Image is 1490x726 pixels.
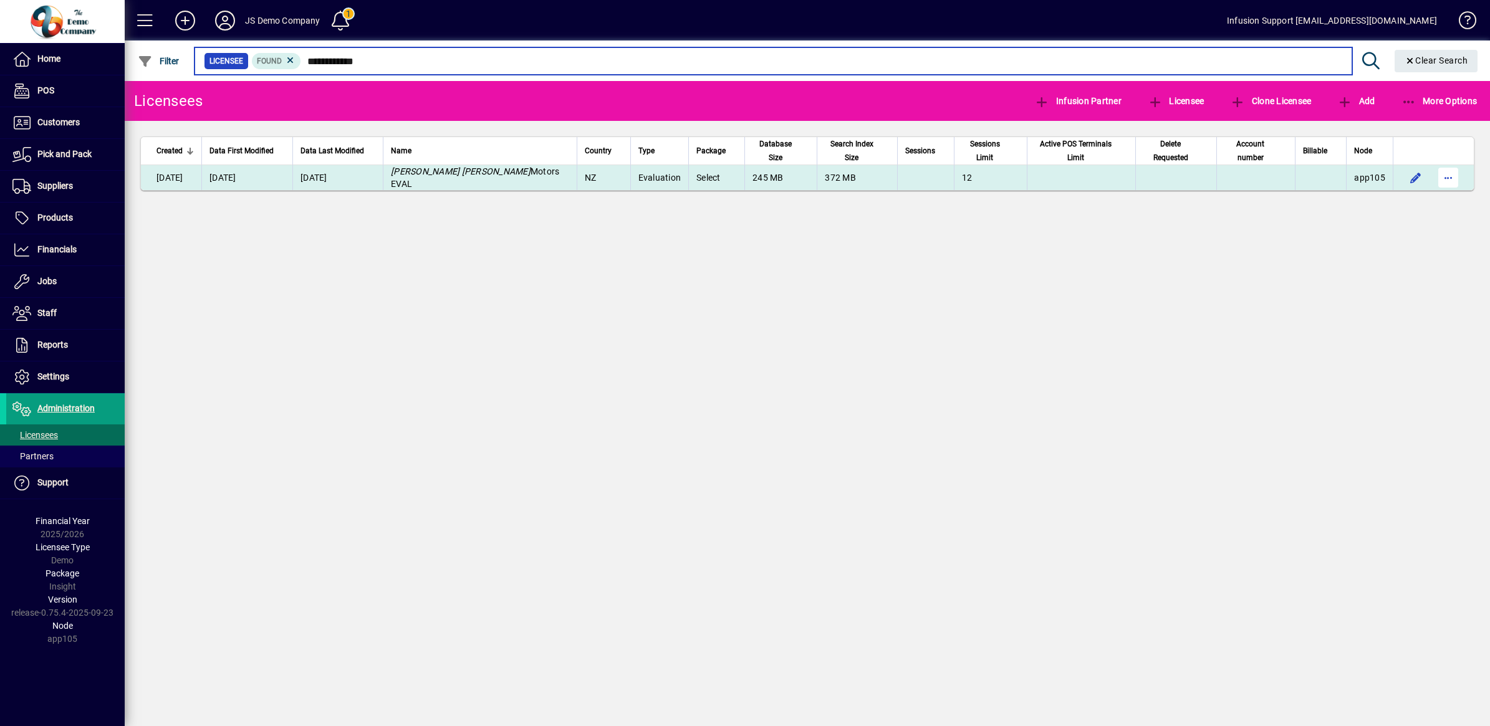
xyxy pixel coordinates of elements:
td: 372 MB [817,165,897,190]
span: app105.prod.infusionbusinesssoftware.com [1354,173,1385,183]
button: Profile [205,9,245,32]
span: Type [638,144,655,158]
span: Clone Licensee [1230,96,1311,106]
span: Found [257,57,282,65]
span: Licensee [1148,96,1204,106]
div: Sessions [905,144,946,158]
span: Delete Requested [1143,137,1198,165]
span: Licensees [12,430,58,440]
button: More options [1438,168,1458,188]
a: Pick and Pack [6,139,125,170]
button: Clear [1395,50,1478,72]
td: [DATE] [141,165,201,190]
a: Knowledge Base [1449,2,1474,43]
span: Database Size [752,137,798,165]
span: Node [52,621,73,631]
span: Products [37,213,73,222]
div: Licensees [134,91,203,111]
a: Licensees [6,424,125,446]
span: Sessions [905,144,935,158]
td: [DATE] [292,165,383,190]
span: Financials [37,244,77,254]
td: Evaluation [630,165,689,190]
span: Partners [12,451,54,461]
div: Type [638,144,681,158]
span: Customers [37,117,80,127]
a: Financials [6,234,125,265]
div: Created [156,144,194,158]
span: Sessions Limit [962,137,1008,165]
a: Home [6,44,125,75]
td: [DATE] [201,165,292,190]
button: Add [1334,90,1378,112]
span: Home [37,54,60,64]
span: Licensee Type [36,542,90,552]
button: Infusion Partner [1031,90,1125,112]
button: Edit [1406,168,1426,188]
a: Suppliers [6,171,125,202]
span: Jobs [37,276,57,286]
button: Filter [135,50,183,72]
div: Package [696,144,737,158]
a: Settings [6,361,125,393]
span: Infusion Partner [1034,96,1122,106]
div: Search Index Size [825,137,890,165]
td: Select [688,165,744,190]
button: More Options [1398,90,1481,112]
a: POS [6,75,125,107]
span: Financial Year [36,516,90,526]
span: Country [585,144,612,158]
div: JS Demo Company [245,11,320,31]
em: [PERSON_NAME] [391,166,459,176]
td: NZ [577,165,630,190]
span: Pick and Pack [37,149,92,159]
td: 12 [954,165,1027,190]
span: Account number [1224,137,1276,165]
div: Node [1354,144,1385,158]
span: Created [156,144,183,158]
span: Support [37,477,69,487]
span: Name [391,144,411,158]
span: Node [1354,144,1372,158]
div: Delete Requested [1143,137,1209,165]
mat-chip: Found Status: Found [252,53,301,69]
span: More Options [1401,96,1478,106]
span: Licensee [209,55,243,67]
a: Staff [6,298,125,329]
div: Database Size [752,137,809,165]
span: Settings [37,371,69,381]
span: Staff [37,308,57,318]
em: [PERSON_NAME] [462,166,531,176]
span: Package [46,568,79,578]
div: Billable [1303,144,1339,158]
a: Support [6,467,125,499]
span: Suppliers [37,181,73,191]
span: Reports [37,340,68,350]
td: 245 MB [744,165,817,190]
span: Add [1337,96,1375,106]
span: Active POS Terminals Limit [1035,137,1117,165]
a: Partners [6,446,125,467]
span: Billable [1303,144,1327,158]
div: Sessions Limit [962,137,1019,165]
div: Country [585,144,623,158]
span: Administration [37,403,95,413]
span: Filter [138,56,180,66]
span: Package [696,144,726,158]
div: Account number [1224,137,1287,165]
button: Clone Licensee [1227,90,1314,112]
button: Add [165,9,205,32]
span: POS [37,85,54,95]
span: Data Last Modified [300,144,364,158]
span: Search Index Size [825,137,878,165]
div: Active POS Terminals Limit [1035,137,1128,165]
a: Products [6,203,125,234]
span: Motors EVAL [391,166,559,189]
div: Name [391,144,569,158]
span: Clear Search [1405,55,1468,65]
a: Customers [6,107,125,138]
div: Data Last Modified [300,144,375,158]
a: Reports [6,330,125,361]
div: Infusion Support [EMAIL_ADDRESS][DOMAIN_NAME] [1227,11,1437,31]
a: Jobs [6,266,125,297]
